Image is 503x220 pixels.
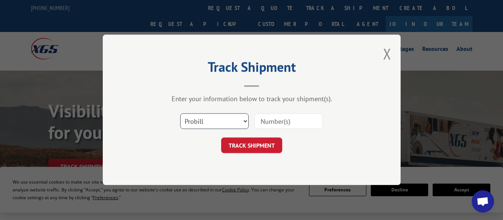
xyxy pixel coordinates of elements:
input: Number(s) [254,114,323,129]
div: Enter your information below to track your shipment(s). [140,95,363,103]
h2: Track Shipment [140,62,363,76]
div: Open chat [472,190,494,213]
button: Close modal [383,44,391,64]
button: TRACK SHIPMENT [221,138,282,153]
